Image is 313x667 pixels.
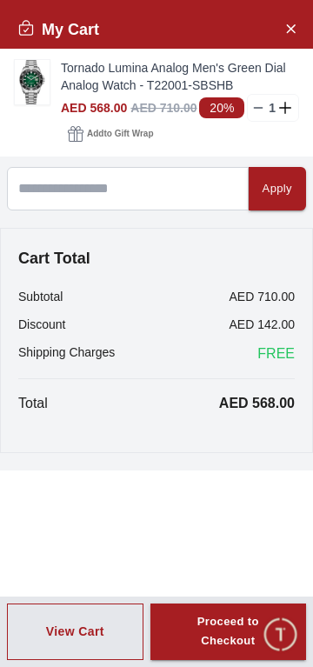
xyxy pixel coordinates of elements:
h2: My Cart [17,17,99,42]
a: Tornado Lumina Analog Men's Green Dial Analog Watch - T22001-SBSHB [61,59,299,94]
p: AED 568.00 [219,393,295,414]
div: Apply [263,179,292,199]
span: FREE [257,344,295,364]
img: ... [15,60,50,104]
p: Total [18,393,48,414]
span: Add to Gift Wrap [87,125,153,143]
div: Proceed to Checkout [182,612,275,652]
button: Addto Gift Wrap [61,122,160,146]
button: Apply [249,167,306,210]
p: Shipping Charges [18,344,115,364]
span: AED 710.00 [130,101,196,115]
div: Chat Widget [262,616,300,654]
p: Subtotal [18,288,63,305]
p: AED 142.00 [230,316,296,333]
button: Proceed to Checkout [150,604,306,661]
p: 1 [265,99,279,117]
span: 20% [199,97,244,118]
button: View Cart [7,604,143,661]
span: AED 568.00 [61,101,127,115]
h4: Cart Total [18,246,295,270]
p: Discount [18,316,65,333]
button: Close Account [276,14,304,42]
p: AED 710.00 [230,288,296,305]
div: View Cart [46,623,104,640]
